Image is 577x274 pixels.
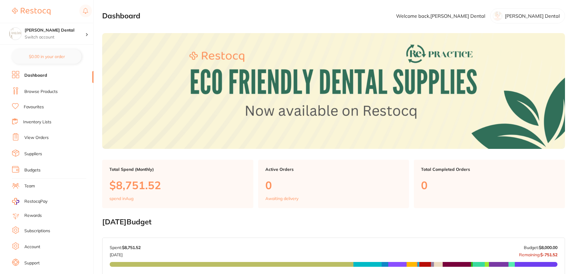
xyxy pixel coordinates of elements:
p: spend in Aug [109,196,133,201]
p: Total Completed Orders [421,167,558,172]
img: Hornsby Dental [9,28,21,40]
button: $0.00 in your order [12,49,81,64]
strong: $-751.52 [540,252,557,257]
a: Active Orders0Awaiting delivery [258,160,409,208]
a: Team [24,183,35,189]
img: Restocq Logo [12,8,50,15]
p: 0 [421,179,558,191]
img: Dashboard [102,33,565,149]
a: Support [24,260,40,266]
p: Awaiting delivery [265,196,298,201]
span: RestocqPay [24,199,47,205]
p: Remaining: [519,250,557,257]
h4: Hornsby Dental [25,27,85,33]
h2: [DATE] Budget [102,218,565,226]
a: Total Spend (Monthly)$8,751.52spend inAug [102,160,253,208]
p: Active Orders [265,167,402,172]
p: 0 [265,179,402,191]
a: Total Completed Orders0 [414,160,565,208]
img: RestocqPay [12,198,19,205]
p: Total Spend (Monthly) [109,167,246,172]
p: Budget: [524,245,557,250]
a: Budgets [24,167,41,173]
p: Spent: [110,245,141,250]
a: Restocq Logo [12,5,50,18]
a: Subscriptions [24,228,50,234]
h2: Dashboard [102,12,140,20]
p: [PERSON_NAME] Dental [505,13,560,19]
a: Favourites [24,104,44,110]
p: [DATE] [110,250,141,257]
p: Switch account [25,34,85,40]
strong: $8,000.00 [539,245,557,250]
a: Inventory Lists [23,119,51,125]
a: Browse Products [24,89,58,95]
a: Account [24,244,40,250]
a: View Orders [24,135,49,141]
a: Rewards [24,213,42,219]
p: Welcome back, [PERSON_NAME] Dental [396,13,485,19]
a: RestocqPay [12,198,47,205]
a: Dashboard [24,72,47,79]
strong: $8,751.52 [122,245,141,250]
a: Suppliers [24,151,42,157]
p: $8,751.52 [109,179,246,191]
